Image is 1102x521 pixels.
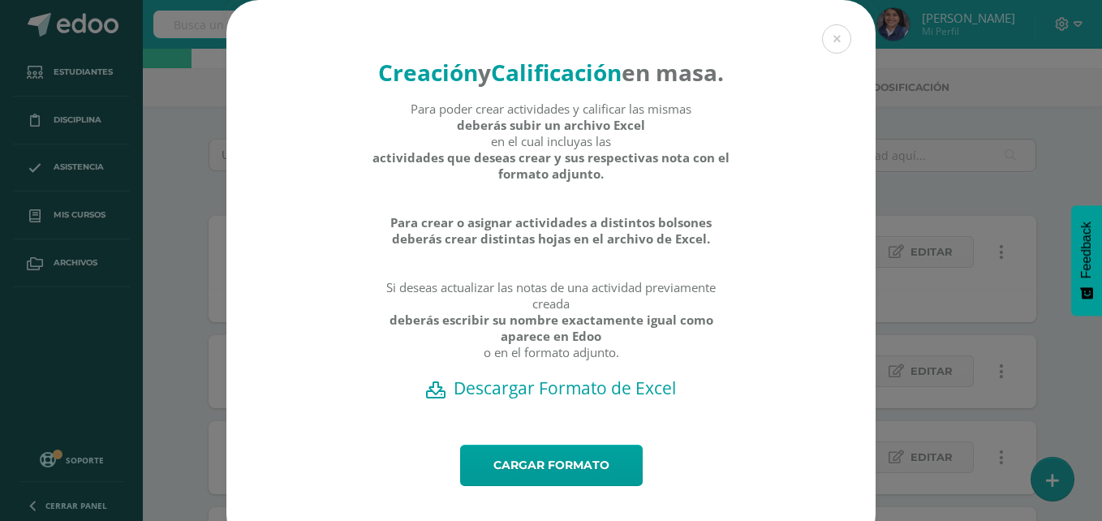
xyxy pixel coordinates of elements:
[378,57,478,88] strong: Creación
[255,377,847,399] a: Descargar Formato de Excel
[457,117,645,133] strong: deberás subir un archivo Excel
[372,101,731,377] div: Para poder crear actividades y calificar las mismas en el cual incluyas las Si deseas actualizar ...
[372,57,731,88] h4: en masa.
[372,312,731,344] strong: deberás escribir su nombre exactamente igual como aparece en Edoo
[372,214,731,247] strong: Para crear o asignar actividades a distintos bolsones deberás crear distintas hojas en el archivo...
[460,445,643,486] a: Cargar formato
[822,24,851,54] button: Close (Esc)
[478,57,491,88] strong: y
[1071,205,1102,316] button: Feedback - Mostrar encuesta
[1079,222,1094,278] span: Feedback
[491,57,622,88] strong: Calificación
[372,149,731,182] strong: actividades que deseas crear y sus respectivas nota con el formato adjunto.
